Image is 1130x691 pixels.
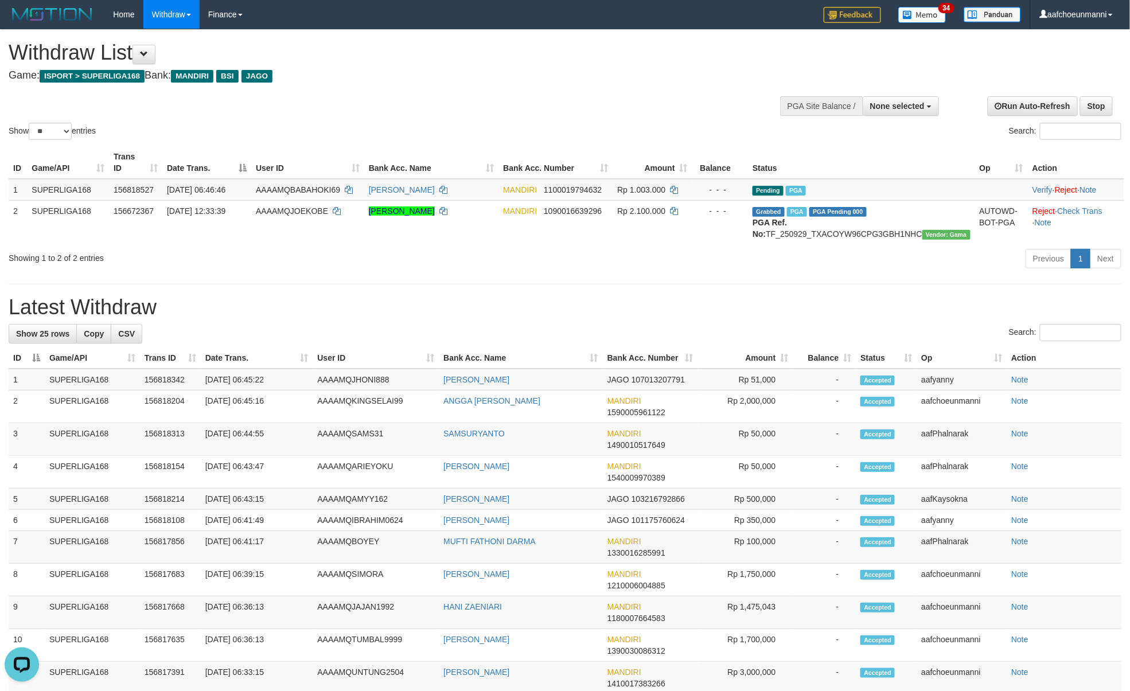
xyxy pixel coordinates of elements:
td: aafPhalnarak [917,531,1007,564]
td: 1 [9,369,45,391]
span: AAAAMQBABAHOKI69 [256,185,340,194]
span: Marked by aafsengchandara [787,207,807,217]
span: Accepted [860,668,895,678]
td: AAAAMQBOYEY [313,531,439,564]
td: - [793,629,856,662]
a: Note [1080,185,1097,194]
td: [DATE] 06:41:49 [201,510,313,531]
a: [PERSON_NAME] [443,667,509,677]
img: MOTION_logo.png [9,6,96,23]
span: MANDIRI [607,635,641,644]
a: Note [1011,375,1028,384]
span: PGA Pending [809,207,867,217]
th: ID: activate to sort column descending [9,348,45,369]
th: Balance: activate to sort column ascending [793,348,856,369]
th: Op: activate to sort column ascending [975,146,1028,179]
td: 5 [9,489,45,510]
span: [DATE] 12:33:39 [167,206,225,216]
td: AAAAMQTUMBAL9999 [313,629,439,662]
span: BSI [216,70,239,83]
td: 156817856 [140,531,201,564]
a: Note [1011,494,1028,503]
td: AAAAMQJHONI888 [313,369,439,391]
th: Action [1028,146,1124,179]
b: PGA Ref. No: [753,218,787,239]
a: Copy [76,324,111,343]
span: AAAAMQJOEKOBE [256,206,328,216]
td: [DATE] 06:39:15 [201,564,313,596]
a: ANGGA [PERSON_NAME] [443,396,540,405]
td: SUPERLIGA168 [45,510,140,531]
span: Show 25 rows [16,329,69,338]
th: Bank Acc. Name: activate to sort column ascending [439,348,603,369]
a: Note [1011,396,1028,405]
td: Rp 500,000 [698,489,793,510]
td: aafPhalnarak [917,456,1007,489]
td: [DATE] 06:36:13 [201,596,313,629]
td: 9 [9,596,45,629]
select: Showentries [29,123,72,140]
a: Note [1011,635,1028,644]
a: [PERSON_NAME] [369,185,435,194]
span: Copy 1180007664583 to clipboard [607,614,665,623]
td: Rp 2,000,000 [698,391,793,423]
td: aafyanny [917,369,1007,391]
td: 2 [9,200,27,244]
th: Bank Acc. Number: activate to sort column ascending [603,348,698,369]
td: SUPERLIGA168 [45,629,140,662]
td: SUPERLIGA168 [45,489,140,510]
span: 34 [938,3,954,13]
td: 6 [9,510,45,531]
th: Trans ID: activate to sort column ascending [140,348,201,369]
td: SUPERLIGA168 [45,564,140,596]
td: AAAAMQIBRAHIM0624 [313,510,439,531]
span: Accepted [860,376,895,385]
td: 4 [9,456,45,489]
a: [PERSON_NAME] [443,516,509,525]
span: Accepted [860,430,895,439]
a: SAMSURYANTO [443,429,505,438]
button: Open LiveChat chat widget [5,5,39,39]
label: Search: [1009,324,1121,341]
span: MANDIRI [171,70,213,83]
th: Op: activate to sort column ascending [917,348,1007,369]
td: Rp 1,475,043 [698,596,793,629]
span: 156818527 [114,185,154,194]
span: PGA [786,186,806,196]
td: 156818154 [140,456,201,489]
span: Accepted [860,570,895,580]
th: Date Trans.: activate to sort column ascending [201,348,313,369]
td: aafyanny [917,510,1007,531]
a: [PERSON_NAME] [443,635,509,644]
th: Bank Acc. Name: activate to sort column ascending [364,146,499,179]
td: aafchoeunmanni [917,629,1007,662]
a: Reject [1032,206,1055,216]
span: MANDIRI [503,185,537,194]
td: AAAAMQJAJAN1992 [313,596,439,629]
input: Search: [1040,324,1121,341]
span: MANDIRI [503,206,537,216]
img: panduan.png [964,7,1021,22]
td: [DATE] 06:45:16 [201,391,313,423]
a: Note [1011,569,1028,579]
span: Copy 1410017383266 to clipboard [607,679,665,688]
td: - [793,564,856,596]
td: [DATE] 06:44:55 [201,423,313,456]
td: [DATE] 06:45:22 [201,369,313,391]
span: MANDIRI [607,396,641,405]
a: [PERSON_NAME] [443,462,509,471]
th: Amount: activate to sort column ascending [698,348,793,369]
span: Copy 101175760624 to clipboard [632,516,685,525]
span: JAGO [607,375,629,384]
span: Copy 1490010517649 to clipboard [607,440,665,450]
td: 8 [9,564,45,596]
td: SUPERLIGA168 [45,596,140,629]
td: Rp 50,000 [698,456,793,489]
span: ISPORT > SUPERLIGA168 [40,70,145,83]
a: Note [1011,667,1028,677]
td: - [793,596,856,629]
td: 2 [9,391,45,423]
span: MANDIRI [607,429,641,438]
span: Copy 1100019794632 to clipboard [544,185,602,194]
td: - [793,531,856,564]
